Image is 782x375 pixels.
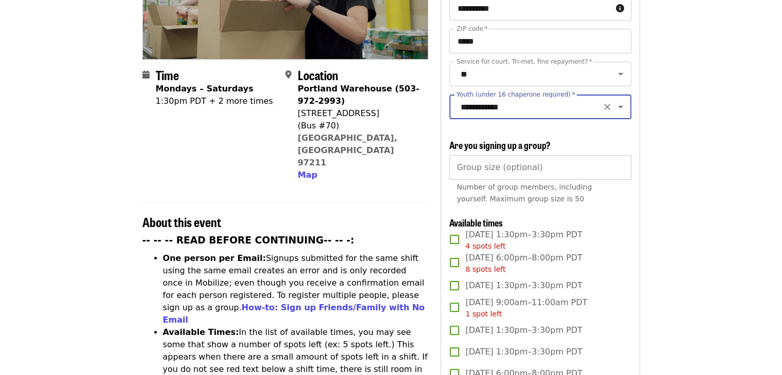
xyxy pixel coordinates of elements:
[465,265,505,273] span: 8 spots left
[142,235,354,246] strong: -- -- -- READ BEFORE CONTINUING-- -- -:
[298,84,420,106] strong: Portland Warehouse (503-972-2993)
[156,95,273,107] div: 1:30pm PDT + 2 more times
[163,327,239,337] strong: Available Times:
[449,29,631,53] input: ZIP code
[449,216,503,229] span: Available times
[298,170,317,180] span: Map
[449,155,631,180] input: [object Object]
[465,242,505,250] span: 4 spots left
[142,70,150,80] i: calendar icon
[465,324,582,336] span: [DATE] 1:30pm–3:30pm PDT
[457,26,487,32] label: ZIP code
[298,120,420,132] div: (Bus #70)
[163,303,425,325] a: How-to: Sign up Friends/Family with No Email
[457,59,592,65] label: Service for court, Tri-met, fine repayment?
[142,213,221,231] span: About this event
[600,100,614,114] button: Clear
[285,70,292,80] i: map-marker-alt icon
[298,107,420,120] div: [STREET_ADDRESS]
[613,67,628,81] button: Open
[156,84,253,93] strong: Mondays – Saturdays
[449,138,551,152] span: Are you signing up a group?
[457,91,575,98] label: Youth (under 16 chaperone required)
[465,229,582,252] span: [DATE] 1:30pm–3:30pm PDT
[465,310,502,318] span: 1 spot left
[613,100,628,114] button: Open
[298,169,317,181] button: Map
[163,253,266,263] strong: One person per Email:
[163,252,429,326] li: Signups submitted for the same shift using the same email creates an error and is only recorded o...
[156,66,179,84] span: Time
[465,279,582,292] span: [DATE] 1:30pm–3:30pm PDT
[465,346,582,358] span: [DATE] 1:30pm–3:30pm PDT
[465,252,582,275] span: [DATE] 6:00pm–8:00pm PDT
[457,183,592,203] span: Number of group members, including yourself. Maximum group size is 50
[616,4,624,13] i: circle-info icon
[298,66,338,84] span: Location
[465,296,587,320] span: [DATE] 9:00am–11:00am PDT
[298,133,397,167] a: [GEOGRAPHIC_DATA], [GEOGRAPHIC_DATA] 97211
